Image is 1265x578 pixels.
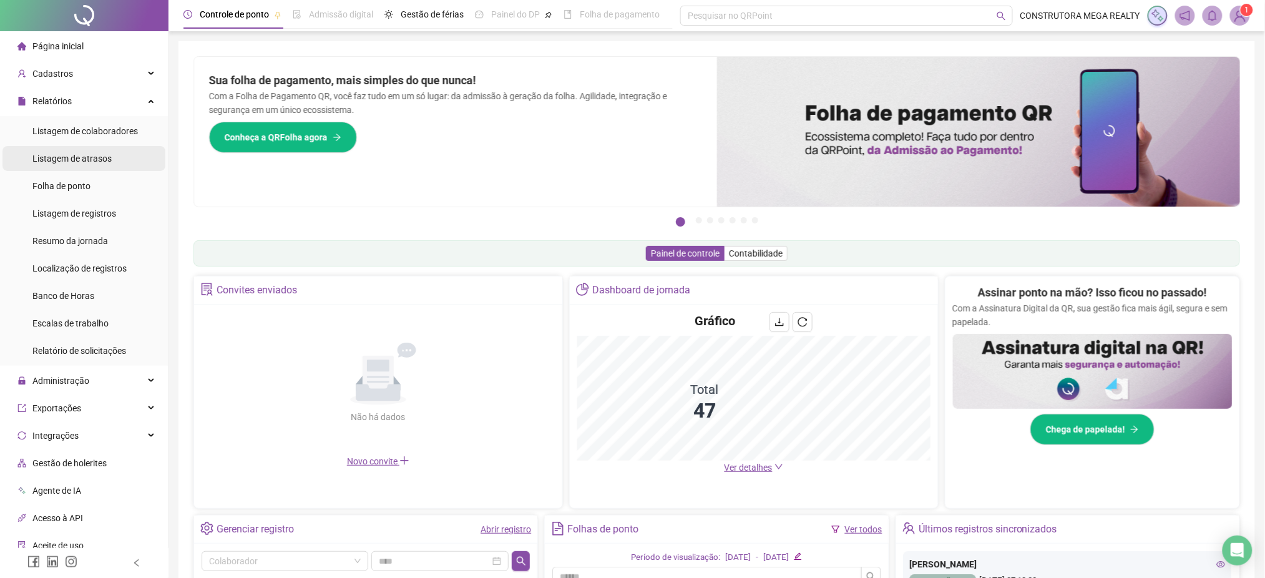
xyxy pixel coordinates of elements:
sup: Atualize o seu contato no menu Meus Dados [1241,4,1253,16]
span: filter [831,525,840,534]
button: 4 [718,217,725,223]
span: Listagem de registros [32,208,116,218]
span: Relatório de solicitações [32,346,126,356]
span: Painel do DP [491,9,540,19]
span: Listagem de colaboradores [32,126,138,136]
span: sync [17,431,26,440]
div: Não há dados [321,410,436,424]
span: Resumo da jornada [32,236,108,246]
span: file-text [551,522,564,535]
button: Conheça a QRFolha agora [209,122,357,153]
span: audit [17,541,26,550]
span: book [564,10,572,19]
span: Ver detalhes [725,463,773,473]
span: Chega de papelada! [1046,423,1125,436]
span: Relatórios [32,96,72,106]
span: Contabilidade [729,248,783,258]
span: instagram [65,556,77,568]
button: Chega de papelada! [1030,414,1155,445]
span: Painel de controle [651,248,720,258]
span: Folha de pagamento [580,9,660,19]
h4: Gráfico [695,312,735,330]
div: Últimos registros sincronizados [919,519,1057,540]
h2: Sua folha de pagamento, mais simples do que nunca! [209,72,702,89]
span: left [132,559,141,567]
p: Com a Assinatura Digital da QR, sua gestão fica mais ágil, segura e sem papelada. [953,301,1233,329]
span: clock-circle [183,10,192,19]
span: edit [794,552,802,561]
span: Exportações [32,403,81,413]
span: bell [1207,10,1218,21]
span: dashboard [475,10,484,19]
span: linkedin [46,556,59,568]
p: Com a Folha de Pagamento QR, você faz tudo em um só lugar: da admissão à geração da folha. Agilid... [209,89,702,117]
span: eye [1217,560,1226,569]
div: [DATE] [763,551,789,564]
span: lock [17,376,26,385]
span: down [774,463,783,471]
div: - [756,551,758,564]
div: Convites enviados [217,280,297,301]
span: notification [1180,10,1191,21]
span: file-done [293,10,301,19]
span: 1 [1245,6,1249,14]
span: reload [798,317,808,327]
span: pushpin [274,11,281,19]
span: Cadastros [32,69,73,79]
div: Período de visualização: [631,551,720,564]
button: 6 [741,217,747,223]
span: arrow-right [333,133,341,142]
a: Ver todos [845,524,882,534]
span: Admissão digital [309,9,373,19]
span: Banco de Horas [32,291,94,301]
span: pushpin [545,11,552,19]
span: Conheça a QRFolha agora [225,130,328,144]
button: 1 [676,217,685,227]
a: Ver detalhes down [725,463,783,473]
span: Listagem de atrasos [32,154,112,164]
span: export [17,404,26,413]
span: search [516,556,526,566]
img: sparkle-icon.fc2bf0ac1784a2077858766a79e2daf3.svg [1151,9,1165,22]
span: solution [200,283,213,296]
span: Folha de ponto [32,181,90,191]
span: sun [384,10,393,19]
span: apartment [17,459,26,468]
span: Localização de registros [32,263,127,273]
span: Escalas de trabalho [32,318,109,328]
span: Gestão de férias [401,9,464,19]
span: Integrações [32,431,79,441]
img: 93322 [1231,6,1249,25]
a: Abrir registro [481,524,531,534]
span: file [17,97,26,105]
button: 3 [707,217,713,223]
span: team [902,522,916,535]
h2: Assinar ponto na mão? Isso ficou no passado! [978,284,1207,301]
span: api [17,514,26,522]
span: Administração [32,376,89,386]
span: Agente de IA [32,486,81,496]
span: Gestão de holerites [32,458,107,468]
span: Aceite de uso [32,541,84,551]
span: arrow-right [1130,425,1139,434]
img: banner%2F8d14a306-6205-4263-8e5b-06e9a85ad873.png [717,57,1240,207]
span: Controle de ponto [200,9,269,19]
span: setting [200,522,213,535]
span: Acesso à API [32,513,83,523]
div: Dashboard de jornada [592,280,690,301]
span: search [997,11,1006,21]
span: facebook [27,556,40,568]
span: user-add [17,69,26,78]
span: download [774,317,784,327]
div: Folhas de ponto [568,519,639,540]
button: 7 [752,217,758,223]
button: 5 [730,217,736,223]
span: home [17,42,26,51]
span: plus [399,456,409,466]
div: Gerenciar registro [217,519,294,540]
span: pie-chart [576,283,589,296]
img: banner%2F02c71560-61a6-44d4-94b9-c8ab97240462.png [953,334,1233,409]
span: Página inicial [32,41,84,51]
div: Open Intercom Messenger [1223,536,1253,566]
div: [DATE] [725,551,751,564]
